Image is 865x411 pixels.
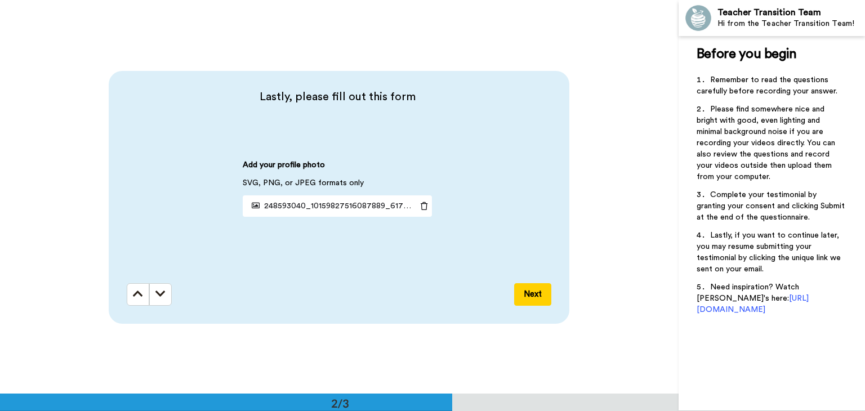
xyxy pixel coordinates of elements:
span: Please find somewhere nice and bright with good, even lighting and minimal background noise if yo... [697,105,837,181]
a: [URL][DOMAIN_NAME] [697,294,809,314]
div: 2/3 [313,395,367,411]
span: 248593040_10159827516087889_6170921851494644839_n.jpg [247,202,494,210]
span: Before you begin [697,47,796,61]
span: SVG, PNG, or JPEG formats only [243,177,364,195]
span: Add your profile photo [243,159,325,177]
span: Remember to read the questions carefully before recording your answer. [697,76,837,95]
span: Complete your testimonial by granting your consent and clicking Submit at the end of the question... [697,191,847,221]
span: Need inspiration? Watch [PERSON_NAME]'s here: [697,283,801,302]
span: Lastly, if you want to continue later, you may resume submitting your testimonial by clicking the... [697,231,843,273]
div: Hi from the Teacher Transition Team! [717,19,864,29]
img: Profile Image [685,5,712,32]
span: Lastly, please fill out this form [127,89,548,105]
button: Next [514,283,551,306]
div: Teacher Transition Team [717,7,864,18]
